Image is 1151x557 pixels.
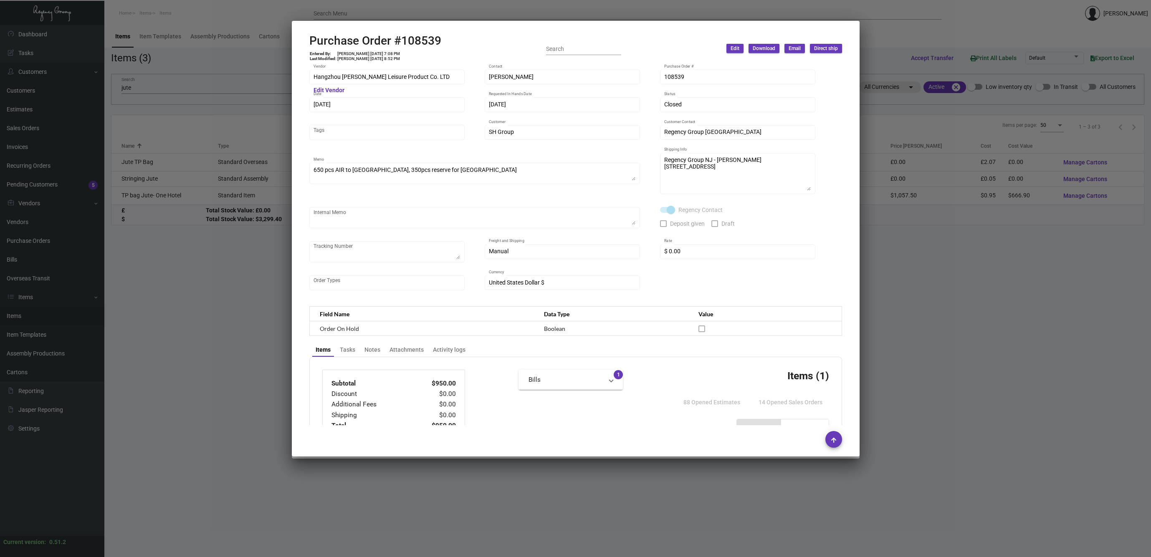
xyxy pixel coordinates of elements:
[331,399,412,410] td: Additional Fees
[690,307,842,321] th: Value
[331,378,412,389] td: Subtotal
[49,538,66,547] div: 0.51.2
[412,389,456,399] td: $0.00
[412,378,456,389] td: $950.00
[664,101,682,108] span: Closed
[309,51,337,56] td: Entered By:
[529,375,603,385] mat-panel-title: Bills
[337,56,400,61] td: [PERSON_NAME] [DATE] 8:52 PM
[340,345,355,354] div: Tasks
[749,44,779,53] button: Download
[331,421,412,431] td: Total
[726,44,744,53] button: Edit
[810,44,842,53] button: Direct ship
[789,45,801,52] span: Email
[320,325,359,332] span: Order On Hold
[678,205,723,215] span: Regency Contact
[519,370,623,390] mat-expansion-panel-header: Bills
[670,219,705,229] span: Deposit given
[3,538,46,547] div: Current version:
[781,419,829,439] button: Compact View
[752,395,829,410] button: 14 Opened Sales Orders
[489,248,508,255] span: Manual
[412,410,456,421] td: $0.00
[787,370,829,382] h3: Items (1)
[364,345,380,354] div: Notes
[814,45,838,52] span: Direct ship
[536,307,690,321] th: Data Type
[309,56,337,61] td: Last Modified:
[737,419,781,439] button: Regular View
[337,51,400,56] td: [PERSON_NAME] [DATE] 7:08 PM
[309,34,441,48] h2: Purchase Order #108539
[753,45,775,52] span: Download
[433,345,465,354] div: Activity logs
[309,307,536,321] th: Field Name
[784,44,805,53] button: Email
[759,399,822,406] span: 14 Opened Sales Orders
[331,410,412,421] td: Shipping
[731,45,739,52] span: Edit
[544,325,565,332] span: Boolean
[412,399,456,410] td: $0.00
[314,87,344,94] mat-hint: Edit Vendor
[683,399,740,406] span: 88 Opened Estimates
[390,345,424,354] div: Attachments
[316,345,331,354] div: Items
[331,389,412,399] td: Discount
[677,395,747,410] button: 88 Opened Estimates
[721,219,735,229] span: Draft
[412,421,456,431] td: $950.00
